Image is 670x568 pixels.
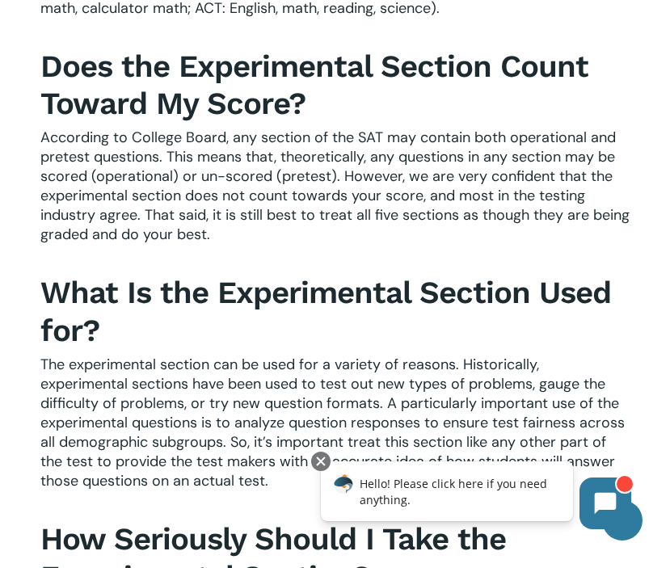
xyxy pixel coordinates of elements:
[40,274,611,347] strong: What Is the Experimental Section Used for?
[40,128,226,147] a: According to College Board
[304,448,647,545] iframe: Chatbot
[40,355,625,490] span: The experimental section can be used for a variety of reasons. Historically, experimental section...
[40,48,588,121] strong: Does the Experimental Section Count Toward My Score?
[40,128,630,244] span: , any section of the SAT may contain both operational and pretest questions. This means that, the...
